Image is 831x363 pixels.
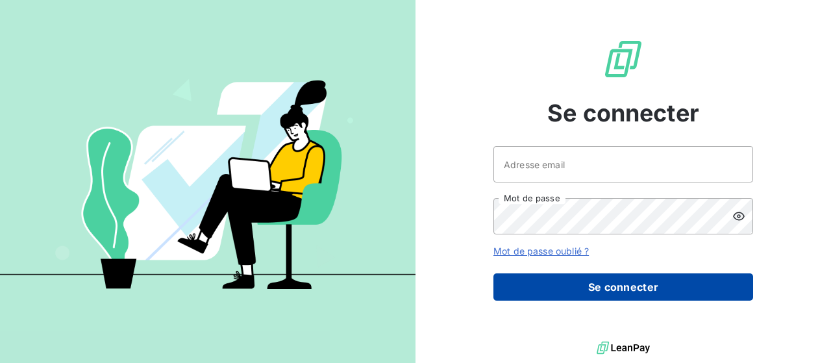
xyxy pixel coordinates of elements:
[597,338,650,358] img: logo
[602,38,644,80] img: Logo LeanPay
[493,146,753,182] input: placeholder
[493,273,753,301] button: Se connecter
[493,245,589,257] a: Mot de passe oublié ?
[547,95,699,131] span: Se connecter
